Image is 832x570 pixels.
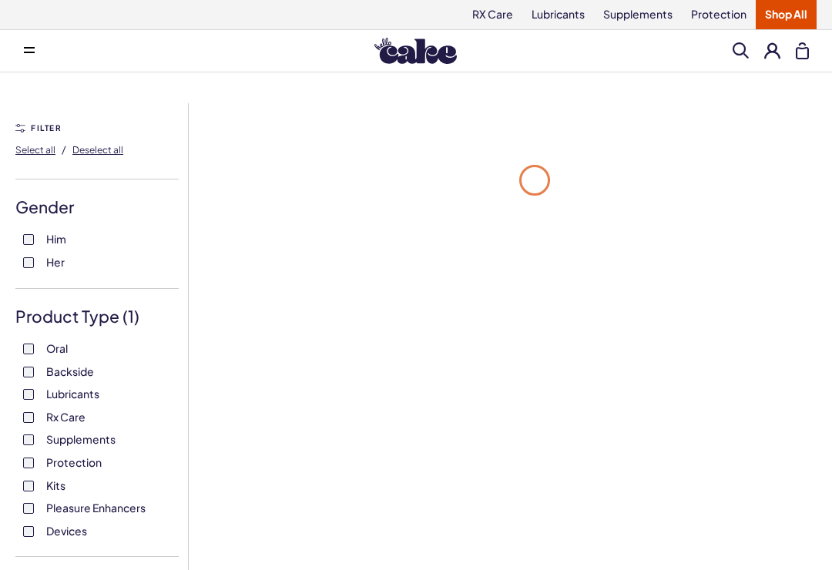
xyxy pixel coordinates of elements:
input: Supplements [23,434,34,445]
span: Pleasure Enhancers [46,498,146,518]
span: Oral [46,338,68,358]
input: Pleasure Enhancers [23,503,34,514]
span: Her [46,252,65,272]
span: Backside [46,361,94,381]
button: Deselect all [72,137,123,162]
input: Devices [23,526,34,537]
span: Protection [46,452,102,472]
input: Protection [23,458,34,468]
span: / [62,142,66,156]
span: Rx Care [46,407,86,427]
input: Her [23,257,34,268]
span: Supplements [46,429,116,449]
input: Rx Care [23,412,34,423]
span: Devices [46,521,87,541]
button: Select all [15,137,55,162]
input: Kits [23,481,34,491]
span: Kits [46,475,65,495]
input: Him [23,234,34,245]
span: Him [46,229,66,249]
input: Backside [23,367,34,377]
span: Lubricants [46,384,99,404]
span: Select all [15,144,55,156]
input: Lubricants [23,389,34,400]
span: Deselect all [72,144,123,156]
img: Hello Cake [374,38,457,64]
input: Oral [23,344,34,354]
